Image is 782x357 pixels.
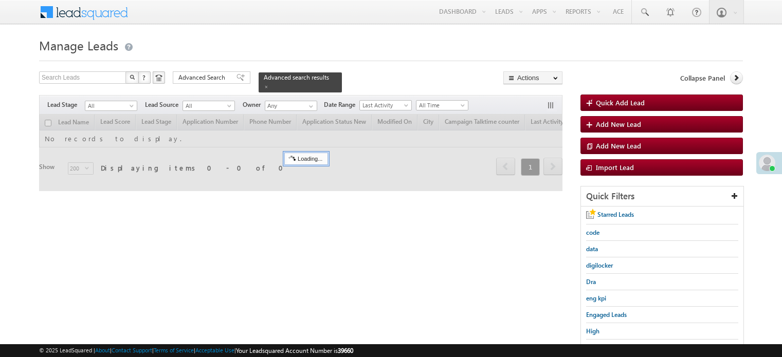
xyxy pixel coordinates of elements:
span: © 2025 LeadSquared | | | | | [39,346,353,355]
span: eng kpi [586,294,606,302]
span: Lead Stage [47,100,85,109]
span: Starred Leads [597,211,634,218]
span: data [586,245,598,253]
a: About [95,347,110,353]
a: All [183,101,235,111]
input: Type to Search [265,101,317,111]
span: Engaged Leads [586,311,627,318]
span: Quick Add Lead [596,98,645,107]
span: Your Leadsquared Account Number is [236,347,353,354]
button: Actions [503,71,562,84]
span: Collapse Panel [680,73,725,83]
span: Manage Leads [39,37,118,53]
span: Lead Source [145,100,183,109]
span: Advanced Search [178,73,228,82]
div: Quick Filters [581,186,743,206]
span: Add New Lead [596,141,641,150]
a: All Time [416,100,468,110]
a: All [85,101,137,111]
span: Import Lead [596,163,634,172]
span: Advanced search results [264,73,329,81]
span: ? [142,73,147,82]
a: Show All Items [303,101,316,111]
div: Loading... [284,153,328,165]
span: Owner [243,100,265,109]
span: All Time [416,101,465,110]
a: Terms of Service [154,347,194,353]
span: All [85,101,134,110]
span: All [183,101,232,110]
span: code [586,229,599,236]
a: Contact Support [112,347,152,353]
span: Add New Lead [596,120,641,128]
button: ? [138,71,151,84]
span: 39660 [338,347,353,354]
img: Search [130,74,135,80]
span: Date Range [324,100,359,109]
span: High [586,327,599,335]
span: Last Activity [360,101,409,110]
a: Last Activity [359,100,412,110]
span: Dra [586,278,596,286]
span: digilocker [586,261,613,269]
a: Acceptable Use [195,347,234,353]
